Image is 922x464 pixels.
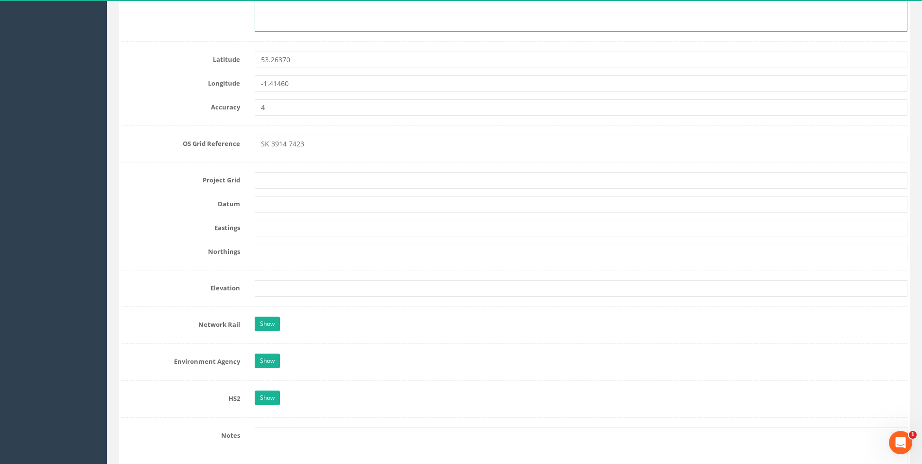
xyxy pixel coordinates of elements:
label: Project Grid [114,172,247,185]
label: HS2 [114,391,247,403]
a: Show [255,354,280,368]
iframe: Intercom live chat [889,431,912,454]
label: Accuracy [114,99,247,112]
label: Elevation [114,280,247,293]
label: Longitude [114,75,247,88]
label: Network Rail [114,317,247,329]
label: Environment Agency [114,354,247,366]
label: Northings [114,244,247,256]
a: Show [255,391,280,405]
label: OS Grid Reference [114,136,247,148]
label: Datum [114,196,247,209]
label: Latitude [114,52,247,64]
a: Show [255,317,280,331]
label: Eastings [114,220,247,232]
label: Notes [114,428,247,440]
span: 1 [909,431,917,439]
